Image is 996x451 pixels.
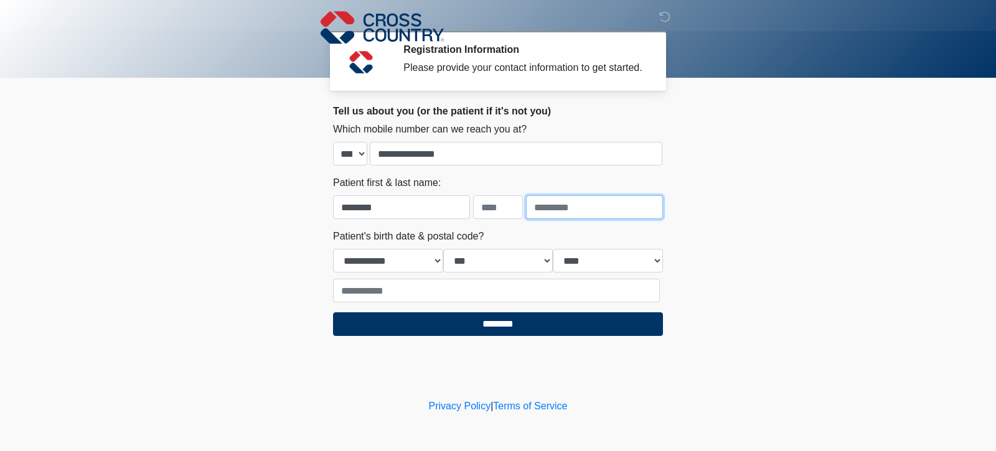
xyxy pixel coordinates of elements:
img: Agent Avatar [342,44,380,81]
label: Patient's birth date & postal code? [333,229,484,244]
a: | [491,401,493,411]
a: Terms of Service [493,401,567,411]
img: Cross Country Logo [321,9,444,45]
label: Which mobile number can we reach you at? [333,122,527,137]
h2: Tell us about you (or the patient if it's not you) [333,105,663,117]
label: Patient first & last name: [333,175,441,190]
a: Privacy Policy [429,401,491,411]
div: Please provide your contact information to get started. [403,60,644,75]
